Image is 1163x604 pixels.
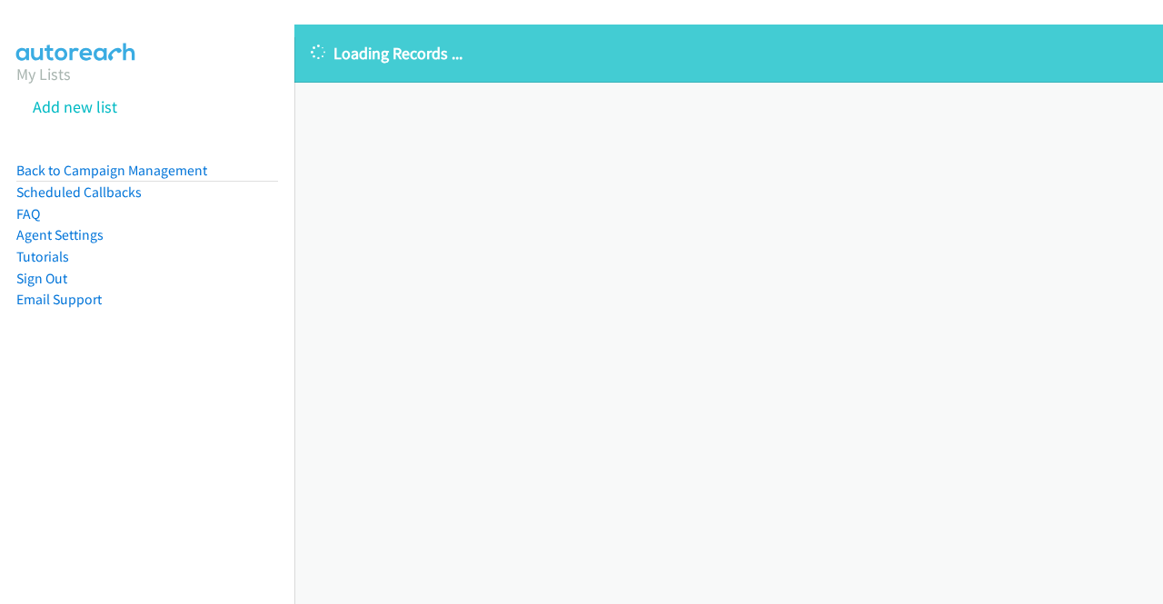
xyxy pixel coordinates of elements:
a: Email Support [16,291,102,308]
a: Sign Out [16,270,67,287]
a: Add new list [33,96,117,117]
a: Back to Campaign Management [16,162,207,179]
p: Loading Records ... [311,41,1147,65]
a: Agent Settings [16,226,104,243]
a: Scheduled Callbacks [16,183,142,201]
a: Tutorials [16,248,69,265]
a: FAQ [16,205,40,223]
a: My Lists [16,64,71,84]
